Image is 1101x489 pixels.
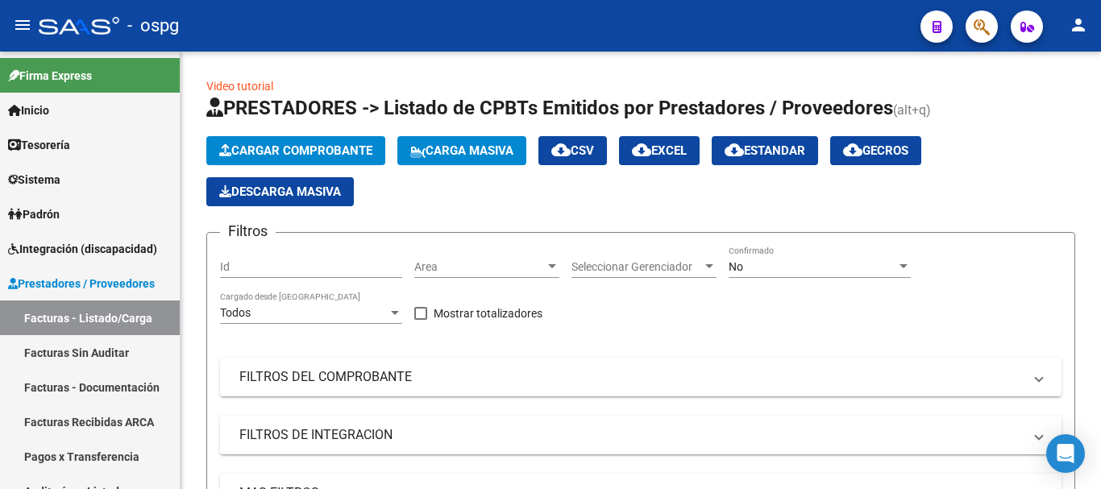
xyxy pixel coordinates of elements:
button: Estandar [712,136,818,165]
span: Estandar [725,143,805,158]
span: Prestadores / Proveedores [8,275,155,292]
span: Cargar Comprobante [219,143,372,158]
span: PRESTADORES -> Listado de CPBTs Emitidos por Prestadores / Proveedores [206,97,893,119]
span: EXCEL [632,143,687,158]
span: Gecros [843,143,908,158]
mat-icon: cloud_download [632,140,651,160]
span: - ospg [127,8,179,44]
app-download-masive: Descarga masiva de comprobantes (adjuntos) [206,177,354,206]
a: Video tutorial [206,80,273,93]
div: Open Intercom Messenger [1046,434,1085,473]
span: Firma Express [8,67,92,85]
span: Mostrar totalizadores [434,304,542,323]
span: Inicio [8,102,49,119]
mat-icon: menu [13,15,32,35]
mat-panel-title: FILTROS DEL COMPROBANTE [239,368,1023,386]
span: No [729,260,743,273]
button: Descarga Masiva [206,177,354,206]
mat-panel-title: FILTROS DE INTEGRACION [239,426,1023,444]
mat-icon: person [1069,15,1088,35]
span: Sistema [8,171,60,189]
span: Seleccionar Gerenciador [571,260,702,274]
mat-icon: cloud_download [843,140,862,160]
span: Todos [220,306,251,319]
span: Area [414,260,545,274]
mat-expansion-panel-header: FILTROS DEL COMPROBANTE [220,358,1062,396]
span: Tesorería [8,136,70,154]
span: Padrón [8,205,60,223]
button: Carga Masiva [397,136,526,165]
mat-icon: cloud_download [725,140,744,160]
span: CSV [551,143,594,158]
span: Descarga Masiva [219,184,341,199]
button: CSV [538,136,607,165]
span: Integración (discapacidad) [8,240,157,258]
span: (alt+q) [893,102,931,118]
button: Gecros [830,136,921,165]
button: EXCEL [619,136,700,165]
h3: Filtros [220,220,276,242]
mat-icon: cloud_download [551,140,571,160]
mat-expansion-panel-header: FILTROS DE INTEGRACION [220,416,1062,454]
button: Cargar Comprobante [206,136,385,165]
span: Carga Masiva [410,143,513,158]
